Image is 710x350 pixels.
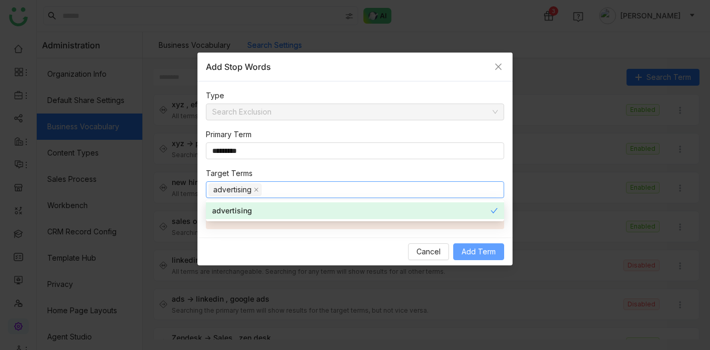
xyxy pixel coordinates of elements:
[206,61,504,73] div: Add Stop Words
[462,246,496,258] span: Add Term
[453,243,504,260] button: Add Term
[213,184,252,195] div: advertising
[206,168,258,179] label: Target Terms
[212,104,498,120] nz-select-item: Search Exclusion
[212,205,490,217] div: advertising
[416,246,441,258] span: Cancel
[208,183,262,196] nz-select-item: advertising
[484,53,513,81] button: Close
[408,243,449,260] button: Cancel
[206,90,229,101] label: Type
[206,129,257,140] label: Primary Term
